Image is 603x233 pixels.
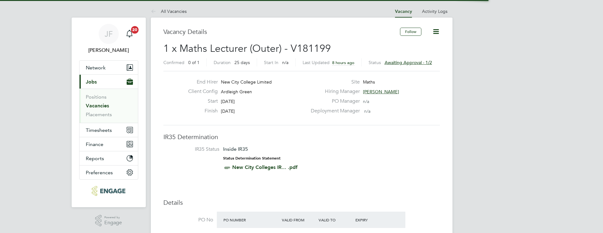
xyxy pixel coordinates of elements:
[79,186,138,196] a: Go to home page
[86,111,112,117] a: Placements
[92,186,125,196] img: huntereducation-logo-retina.png
[395,9,412,14] a: Vacancy
[86,141,103,147] span: Finance
[332,60,354,65] span: 8 hours ago
[104,215,122,220] span: Powered by
[264,60,278,65] label: Start In
[79,89,138,123] div: Jobs
[79,137,138,151] button: Finance
[79,123,138,137] button: Timesheets
[123,24,136,44] a: 20
[307,108,360,114] label: Deployment Manager
[163,60,184,65] label: Confirmed
[363,79,375,85] span: Maths
[232,164,298,170] a: New City Colleges IR... .pdf
[163,28,400,36] h3: Vacancy Details
[95,215,122,227] a: Powered byEngage
[183,79,218,85] label: End Hirer
[317,214,354,225] div: Valid To
[86,103,109,109] a: Vacancies
[163,133,440,141] h3: IR35 Determination
[170,146,219,153] label: IR35 Status
[72,18,146,207] nav: Main navigation
[221,79,272,85] span: New City College Limited
[221,89,252,95] span: Ardleigh Green
[223,146,248,152] span: Inside IR35
[86,79,97,85] span: Jobs
[363,89,399,95] span: [PERSON_NAME]
[79,165,138,179] button: Preferences
[79,75,138,89] button: Jobs
[280,214,317,225] div: Valid From
[104,220,122,225] span: Engage
[131,26,139,34] span: 20
[385,60,432,65] span: Awaiting approval - 1/2
[86,155,104,161] span: Reports
[214,60,231,65] label: Duration
[188,60,200,65] span: 0 of 1
[79,46,138,54] span: James Farrington
[163,42,331,55] span: 1 x Maths Lecturer (Outer) - V181199
[354,214,391,225] div: Expiry
[234,60,250,65] span: 25 days
[364,108,370,114] span: n/a
[86,127,112,133] span: Timesheets
[303,60,330,65] label: Last Updated
[79,61,138,74] button: Network
[86,65,106,71] span: Network
[282,60,288,65] span: n/a
[183,98,218,105] label: Start
[86,94,107,100] a: Positions
[369,60,381,65] label: Status
[79,151,138,165] button: Reports
[151,8,187,14] a: All Vacancies
[222,214,281,225] div: PO Number
[400,28,421,36] button: Follow
[422,8,447,14] a: Activity Logs
[307,79,360,85] label: Site
[183,88,218,95] label: Client Config
[307,88,360,95] label: Hiring Manager
[86,170,113,176] span: Preferences
[221,99,235,104] span: [DATE]
[163,217,213,223] label: PO No
[163,198,440,207] h3: Details
[223,156,281,160] strong: Status Determination Statement
[105,30,113,38] span: JF
[183,108,218,114] label: Finish
[363,99,369,104] span: n/a
[221,108,235,114] span: [DATE]
[79,24,138,54] a: JF[PERSON_NAME]
[307,98,360,105] label: PO Manager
